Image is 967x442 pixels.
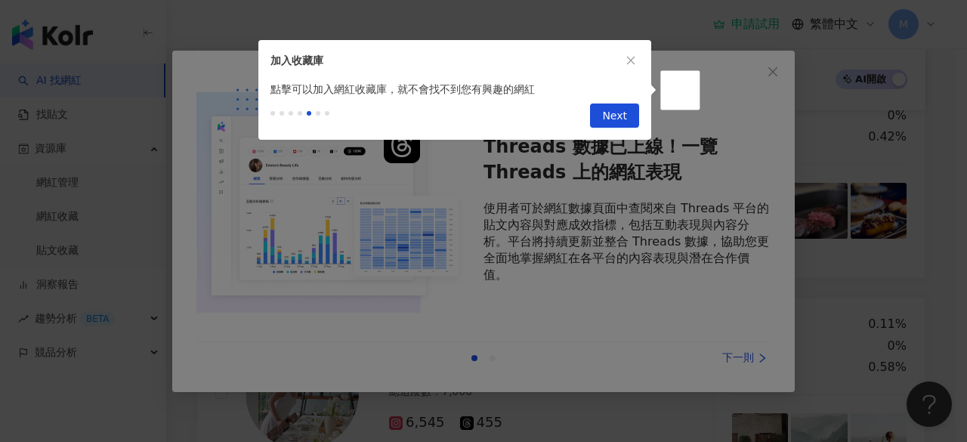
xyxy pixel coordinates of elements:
button: Next [590,104,639,128]
span: Next [602,104,627,128]
button: close [623,52,639,69]
span: close [626,55,636,66]
div: 點擊可以加入網紅收藏庫，就不會找不到您有興趣的網紅 [258,81,651,97]
div: 加入收藏庫 [270,52,623,69]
